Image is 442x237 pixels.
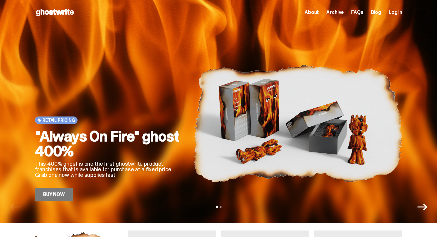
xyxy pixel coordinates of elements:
button: View slide 1 [216,206,218,208]
h2: "Always On Fire" ghost 400% [35,129,184,159]
a: Archive [326,10,344,15]
a: About [305,10,319,15]
p: This 400% ghost is one the first ghostwrite product franchises that is available for purchase at ... [35,161,184,178]
a: Blog [371,10,381,15]
button: View slide 2 [220,206,221,208]
a: Log in [389,10,402,15]
a: FAQs [351,10,363,15]
a: Buy Now [35,188,73,201]
img: "Always On Fire" ghost 400% [194,45,402,201]
button: Next [417,202,427,212]
span: Retail Pricing [42,118,75,123]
